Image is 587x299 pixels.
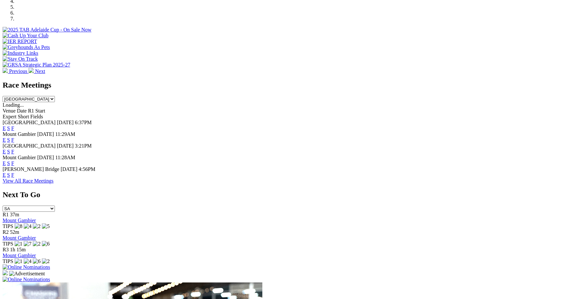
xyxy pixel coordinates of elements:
img: 1 [15,258,22,264]
img: Stay On Track [3,56,38,62]
img: Industry Links [3,50,38,56]
img: 4 [24,258,31,264]
span: [DATE] [37,131,54,137]
img: 6 [33,258,41,264]
img: 4 [24,223,31,229]
img: 5 [42,223,50,229]
span: [DATE] [57,120,74,125]
span: [GEOGRAPHIC_DATA] [3,120,56,125]
a: E [3,149,6,154]
span: 37m [10,212,19,217]
img: 7 [24,241,31,247]
img: 2 [33,241,41,247]
a: E [3,161,6,166]
img: 6 [42,241,50,247]
a: E [3,172,6,178]
a: F [11,172,14,178]
img: 2025 TAB Adelaide Cup - On Sale Now [3,27,92,33]
img: Advertisement [9,271,45,277]
img: Online Nominations [3,277,50,282]
span: TIPS [3,241,13,246]
a: E [3,137,6,143]
a: Mount Gambier [3,235,36,241]
a: E [3,126,6,131]
span: [DATE] [37,155,54,160]
span: 52m [10,229,19,235]
img: Online Nominations [3,264,50,270]
a: Mount Gambier [3,253,36,258]
img: 1 [15,241,22,247]
span: Date [17,108,27,114]
span: 1h 15m [10,247,26,252]
img: 2 [42,258,50,264]
span: R2 [3,229,9,235]
span: Mount Gambier [3,155,36,160]
span: R1 Start [28,108,45,114]
span: 4:56PM [79,166,95,172]
img: 2 [33,223,41,229]
img: chevron-left-pager-white.svg [3,68,8,73]
span: Short [18,114,29,119]
span: TIPS [3,258,13,264]
img: Cash Up Your Club [3,33,48,39]
a: F [11,149,14,154]
a: S [7,149,10,154]
img: IER REPORT [3,39,37,44]
img: 15187_Greyhounds_GreysPlayCentral_Resize_SA_WebsiteBanner_300x115_2025.jpg [3,270,8,275]
a: Next [29,68,45,74]
span: 11:29AM [55,131,75,137]
a: S [7,161,10,166]
span: Previous [9,68,27,74]
a: Mount Gambier [3,218,36,223]
span: Venue [3,108,16,114]
span: 11:28AM [55,155,75,160]
span: TIPS [3,223,13,229]
img: 8 [15,223,22,229]
span: 3:21PM [75,143,92,149]
span: R1 [3,212,9,217]
a: F [11,161,14,166]
span: Mount Gambier [3,131,36,137]
a: F [11,126,14,131]
h2: Next To Go [3,190,584,199]
span: Fields [30,114,43,119]
span: [DATE] [61,166,78,172]
img: Greyhounds As Pets [3,44,50,50]
img: GRSA Strategic Plan 2025-27 [3,62,70,68]
a: View All Race Meetings [3,178,54,184]
a: S [7,172,10,178]
a: F [11,137,14,143]
a: S [7,137,10,143]
span: 6:37PM [75,120,92,125]
span: [PERSON_NAME] Bridge [3,166,59,172]
span: Loading... [3,102,24,108]
span: R3 [3,247,9,252]
img: chevron-right-pager-white.svg [29,68,34,73]
h2: Race Meetings [3,81,584,90]
a: S [7,126,10,131]
span: [DATE] [57,143,74,149]
span: Next [35,68,45,74]
span: [GEOGRAPHIC_DATA] [3,143,56,149]
span: Expert [3,114,17,119]
a: Previous [3,68,29,74]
